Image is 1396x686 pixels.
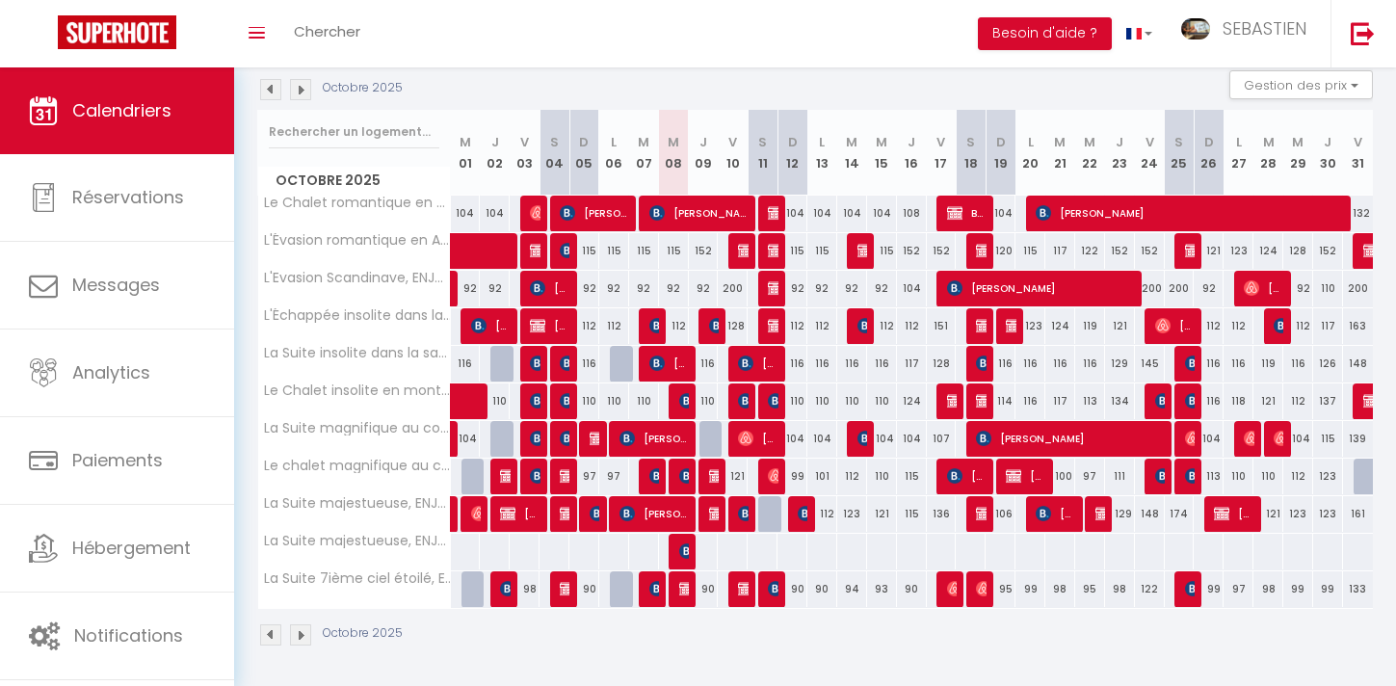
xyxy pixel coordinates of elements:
[510,110,540,196] th: 03
[718,271,748,306] div: 200
[807,346,837,382] div: 116
[569,233,599,269] div: 115
[936,133,945,151] abbr: V
[897,110,927,196] th: 16
[638,133,649,151] abbr: M
[659,110,689,196] th: 08
[1313,346,1343,382] div: 126
[1253,233,1283,269] div: 124
[599,110,629,196] th: 06
[72,273,160,297] span: Messages
[738,420,777,457] span: [PERSON_NAME]
[629,110,659,196] th: 07
[986,110,1015,196] th: 19
[1105,383,1135,419] div: 134
[550,133,559,151] abbr: S
[530,458,540,494] span: [PERSON_NAME]
[777,459,807,494] div: 99
[471,495,481,532] span: [PERSON_NAME]
[1075,383,1105,419] div: 113
[659,233,689,269] div: 115
[1313,383,1343,419] div: 137
[261,346,454,360] span: La Suite insolite dans la savane, ENJOY YOUR LIFE
[74,623,183,647] span: Notifications
[649,307,659,344] span: Ophelie Billon
[976,345,986,382] span: [PERSON_NAME]
[679,570,689,607] span: [PERSON_NAME]
[1135,346,1165,382] div: 145
[807,271,837,306] div: 92
[1204,133,1214,151] abbr: D
[679,533,689,569] span: [PERSON_NAME]
[1194,383,1224,419] div: 116
[471,307,511,344] span: [PERSON_NAME]
[738,570,748,607] span: [PERSON_NAME]
[976,307,986,344] span: [PERSON_NAME]
[1229,70,1373,99] button: Gestion des prix
[460,133,471,151] abbr: M
[777,233,807,269] div: 115
[947,383,957,419] span: [PERSON_NAME]
[599,271,629,306] div: 92
[1185,383,1195,419] span: [PERSON_NAME]
[649,345,689,382] span: [PERSON_NAME]
[560,458,569,494] span: [PERSON_NAME]
[777,196,807,231] div: 104
[927,110,957,196] th: 17
[1105,233,1135,269] div: 152
[897,383,927,419] div: 124
[1105,346,1135,382] div: 129
[867,308,897,344] div: 112
[1045,346,1075,382] div: 116
[867,459,897,494] div: 110
[728,133,737,151] abbr: V
[748,110,777,196] th: 11
[897,421,927,457] div: 104
[1155,383,1165,419] span: Avi [PERSON_NAME]
[1283,346,1313,382] div: 116
[599,308,629,344] div: 112
[569,459,599,494] div: 97
[1146,133,1154,151] abbr: V
[768,307,777,344] span: [PERSON_NAME]
[1263,133,1275,151] abbr: M
[500,495,540,532] span: [PERSON_NAME]
[629,271,659,306] div: 92
[451,421,481,457] div: 104
[867,346,897,382] div: 116
[777,346,807,382] div: 116
[807,421,837,457] div: 104
[1185,458,1195,494] span: [PERSON_NAME]
[500,570,510,607] span: [PERSON_NAME]
[569,271,599,306] div: 92
[1343,196,1373,231] div: 132
[837,271,867,306] div: 92
[807,383,837,419] div: 110
[1313,271,1343,306] div: 110
[1075,233,1105,269] div: 122
[876,133,887,151] abbr: M
[590,420,599,457] span: [PERSON_NAME] [PERSON_NAME]
[1324,133,1331,151] abbr: J
[1045,383,1075,419] div: 117
[451,271,461,307] a: [PERSON_NAME]
[1224,346,1253,382] div: 116
[1015,346,1045,382] div: 116
[599,459,629,494] div: 97
[540,110,569,196] th: 04
[560,195,629,231] span: [PERSON_NAME]
[530,420,540,457] span: [PERSON_NAME]
[1244,270,1283,306] span: [PERSON_NAME]
[986,196,1015,231] div: 104
[966,133,975,151] abbr: S
[857,232,867,269] span: Clémence SURUGUE
[867,271,897,306] div: 92
[530,383,540,419] span: [PERSON_NAME]
[777,308,807,344] div: 112
[530,307,569,344] span: [PERSON_NAME]
[1194,308,1224,344] div: 112
[927,233,957,269] div: 152
[1075,308,1105,344] div: 119
[689,233,719,269] div: 152
[1075,110,1105,196] th: 22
